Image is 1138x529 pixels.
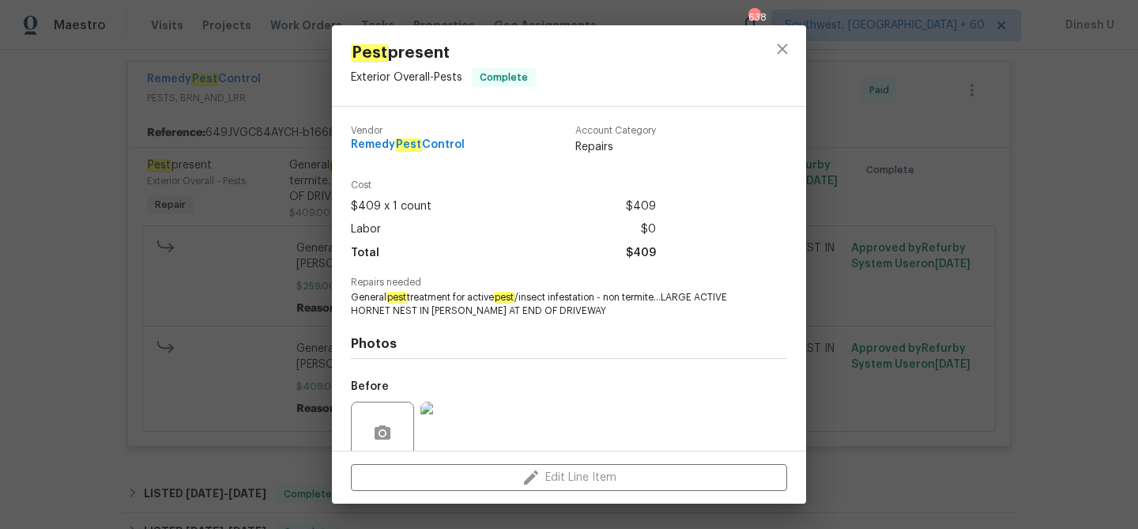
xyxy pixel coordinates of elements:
h5: Before [351,381,389,392]
em: Pest [351,44,388,62]
span: $0 [641,218,656,241]
span: Total [351,242,379,265]
span: Repairs [575,139,656,155]
span: Vendor [351,126,465,136]
em: pest [494,292,514,303]
span: Account Category [575,126,656,136]
h4: Photos [351,336,787,352]
span: Repairs needed [351,278,787,288]
span: present [351,44,536,62]
span: General treatment for active /insect infestation - non termite…LARGE ACTIVE HORNET NEST IN [PERSO... [351,291,744,318]
span: Cost [351,180,656,191]
span: $409 [626,195,656,218]
em: Pest [395,138,422,151]
div: 638 [748,9,759,25]
span: Complete [473,70,534,85]
span: $409 [626,242,656,265]
span: Labor [351,218,381,241]
button: close [763,30,801,68]
span: $409 x 1 count [351,195,431,218]
span: Exterior Overall - Pests [351,72,462,83]
span: Remedy Control [351,139,465,151]
em: pest [386,292,407,303]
